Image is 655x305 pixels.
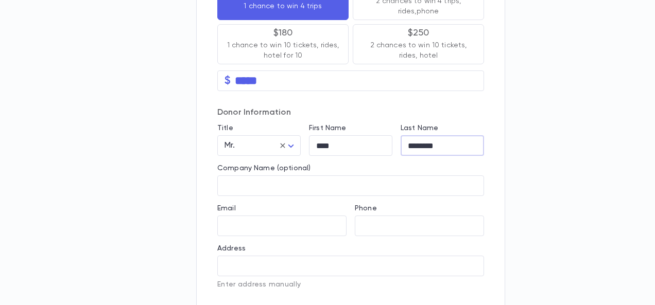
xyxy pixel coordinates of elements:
[355,204,377,212] label: Phone
[217,107,484,118] p: Donor Information
[225,76,231,86] p: $
[309,124,346,132] label: First Name
[217,124,233,132] label: Title
[244,1,322,11] p: 1 chance to win 4 trips
[225,141,235,150] span: Mr.
[217,24,349,64] button: $1801 chance to win 10 tickets, rides, hotel for 10
[408,28,429,38] p: $250
[217,244,246,253] label: Address
[361,40,475,61] p: 2 chances to win 10 tickets, rides, hotel
[217,204,236,212] label: Email
[226,40,340,61] p: 1 chance to win 10 tickets, rides, hotel for 10
[217,136,301,156] div: Mr.
[273,28,293,38] p: $180
[217,280,484,289] p: Enter address manually
[353,24,484,64] button: $2502 chances to win 10 tickets, rides, hotel
[217,164,311,172] label: Company Name (optional)
[401,124,438,132] label: Last Name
